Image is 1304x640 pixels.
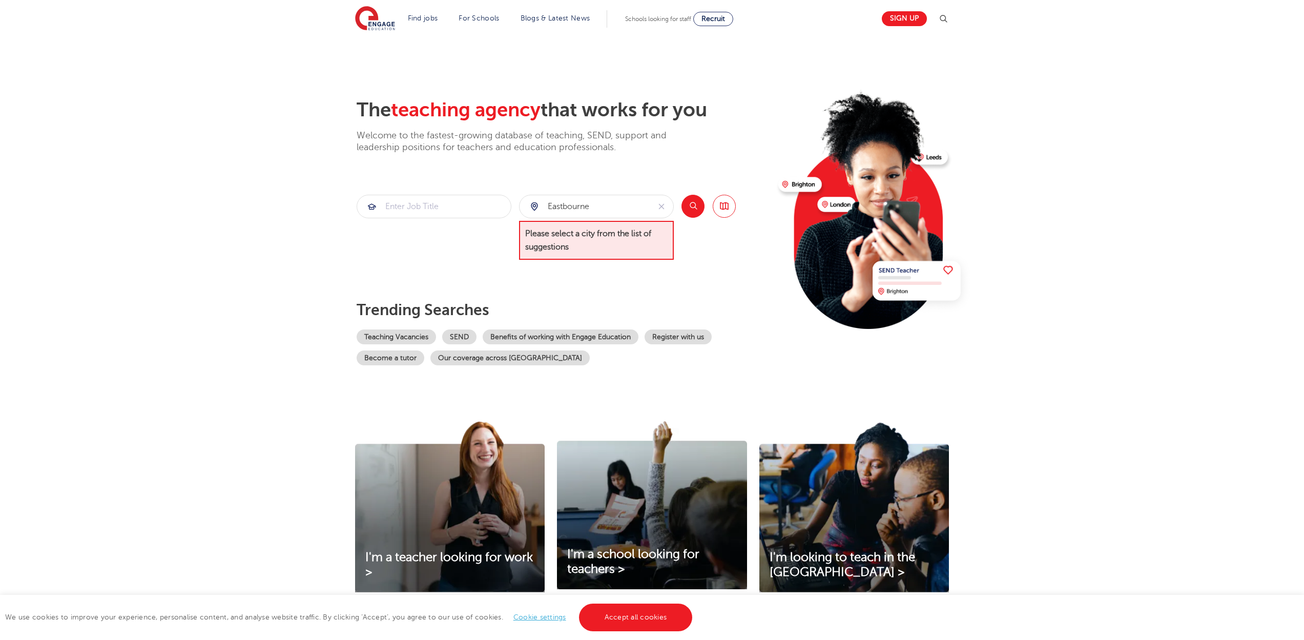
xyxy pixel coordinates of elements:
[365,550,533,579] span: I'm a teacher looking for work >
[625,15,691,23] span: Schools looking for staff
[882,11,927,26] a: Sign up
[5,613,695,621] span: We use cookies to improve your experience, personalise content, and analyse website traffic. By c...
[357,130,695,154] p: Welcome to the fastest-growing database of teaching, SEND, support and leadership positions for t...
[557,547,747,577] a: I'm a school looking for teachers >
[519,221,674,260] span: Please select a city from the list of suggestions
[519,195,674,218] div: Submit
[357,195,511,218] input: Submit
[701,15,725,23] span: Recruit
[355,6,395,32] img: Engage Education
[483,329,638,344] a: Benefits of working with Engage Education
[770,550,915,579] span: I'm looking to teach in the [GEOGRAPHIC_DATA] >
[693,12,733,26] a: Recruit
[557,421,747,589] img: I'm a school looking for teachers
[408,14,438,22] a: Find jobs
[357,329,436,344] a: Teaching Vacancies
[430,350,590,365] a: Our coverage across [GEOGRAPHIC_DATA]
[391,99,541,121] span: teaching agency
[579,604,693,631] a: Accept all cookies
[521,14,590,22] a: Blogs & Latest News
[759,550,949,580] a: I'm looking to teach in the [GEOGRAPHIC_DATA] >
[567,547,699,576] span: I'm a school looking for teachers >
[645,329,712,344] a: Register with us
[513,613,566,621] a: Cookie settings
[357,350,424,365] a: Become a tutor
[357,98,770,122] h2: The that works for you
[357,301,770,319] p: Trending searches
[459,14,499,22] a: For Schools
[355,550,545,580] a: I'm a teacher looking for work >
[759,421,949,592] img: I'm looking to teach in the UK
[650,195,673,218] button: Clear
[355,421,545,592] img: I'm a teacher looking for work
[442,329,477,344] a: SEND
[520,195,650,218] input: Submit
[681,195,705,218] button: Search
